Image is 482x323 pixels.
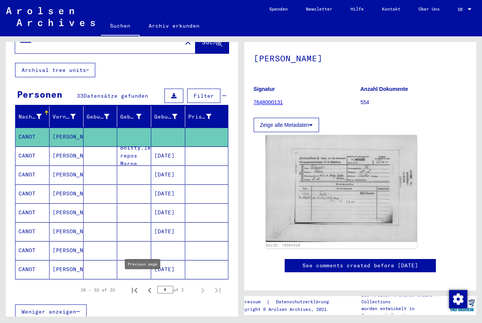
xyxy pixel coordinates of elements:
[50,203,84,222] mat-cell: [PERSON_NAME]
[237,298,338,306] div: |
[360,98,467,106] p: 554
[50,222,84,241] mat-cell: [PERSON_NAME]
[254,86,275,92] b: Signatur
[15,241,50,260] mat-cell: CANOT
[81,287,115,293] div: 26 – 33 of 33
[120,111,151,123] div: Geburt‏
[15,260,50,279] mat-cell: CANOT
[266,243,300,247] a: DocID: 76564319
[101,17,139,36] a: Suchen
[270,298,338,306] a: Datenschutzerklärung
[15,106,50,127] mat-header-cell: Nachname
[50,184,84,203] mat-cell: [PERSON_NAME]
[15,63,95,77] button: Archival tree units
[458,7,466,12] span: DE
[84,106,118,127] mat-header-cell: Geburtsname
[17,87,62,101] div: Personen
[361,292,447,305] p: Die Arolsen Archives Online-Collections
[50,260,84,279] mat-cell: [PERSON_NAME]
[188,113,211,121] div: Prisoner #
[361,305,447,319] p: wurden entwickelt in Partnerschaft mit
[117,106,151,127] mat-header-cell: Geburt‏
[19,111,51,123] div: Nachname
[151,203,185,222] mat-cell: [DATE]
[87,113,110,121] div: Geburtsname
[254,41,467,74] h1: [PERSON_NAME]
[254,99,283,105] a: 7648000131
[449,290,467,308] img: Zustimmung ändern
[120,113,141,121] div: Geburt‏
[87,111,119,123] div: Geburtsname
[15,165,50,184] mat-cell: CANOT
[157,286,195,293] div: of 2
[237,298,267,306] a: Impressum
[50,147,84,165] mat-cell: [PERSON_NAME]
[53,113,76,121] div: Vorname
[154,111,187,123] div: Geburtsdatum
[139,17,209,35] a: Archiv erkunden
[6,7,95,26] img: Arolsen_neg.svg
[142,282,157,298] button: Previous page
[449,290,467,308] div: Zustimmung ändern
[22,308,76,315] span: Weniger anzeigen
[202,38,221,46] span: Suche
[15,222,50,241] mat-cell: CANOT
[15,184,50,203] mat-cell: CANOT
[15,203,50,222] mat-cell: CANOT
[151,222,185,241] mat-cell: [DATE]
[50,241,84,260] mat-cell: [PERSON_NAME]
[151,184,185,203] mat-cell: [DATE]
[154,113,177,121] div: Geburtsdatum
[151,165,185,184] mat-cell: [DATE]
[194,92,214,99] span: Filter
[15,147,50,165] mat-cell: CANOT
[53,111,85,123] div: Vorname
[19,113,42,121] div: Nachname
[151,147,185,165] mat-cell: [DATE]
[188,111,221,123] div: Prisoner #
[266,135,417,242] img: 001.jpg
[195,282,210,298] button: Next page
[254,118,319,132] button: Zeige alle Metadaten
[77,92,84,99] span: 33
[360,86,408,92] b: Anzahl Dokumente
[151,106,185,127] mat-header-cell: Geburtsdatum
[15,304,87,319] button: Weniger anzeigen
[50,128,84,146] mat-cell: [PERSON_NAME]
[127,282,142,298] button: First page
[302,262,418,270] a: See comments created before [DATE]
[15,128,50,146] mat-cell: CANOT
[237,306,338,313] p: Copyright © Arolsen Archives, 2021
[151,260,185,279] mat-cell: [DATE]
[210,282,225,298] button: Last page
[84,92,148,99] span: Datensätze gefunden
[183,37,192,47] mat-icon: close
[50,106,84,127] mat-header-cell: Vorname
[117,147,151,165] mat-cell: Boitty.le repos Marne
[448,296,476,315] img: yv_logo.png
[50,165,84,184] mat-cell: [PERSON_NAME]
[187,89,220,103] button: Filter
[185,106,228,127] mat-header-cell: Prisoner #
